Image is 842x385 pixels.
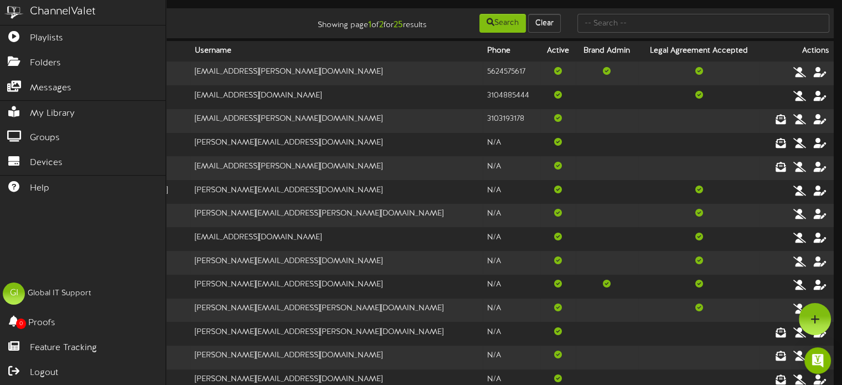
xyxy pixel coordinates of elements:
div: Open Intercom Messenger [804,347,831,374]
td: N/A [483,346,540,369]
td: 3103193178 [483,109,540,133]
td: 5624575617 [483,61,540,85]
th: Brand Admin [576,41,638,61]
div: Showing page of for results [301,13,435,32]
td: [PERSON_NAME][EMAIL_ADDRESS][PERSON_NAME][DOMAIN_NAME] [190,322,483,346]
td: N/A [483,299,540,322]
div: Global IT Support [28,288,91,299]
span: Groups [30,132,60,145]
th: Actions [760,41,834,61]
td: N/A [483,227,540,251]
span: Proofs [28,317,55,330]
td: [EMAIL_ADDRESS][PERSON_NAME][DOMAIN_NAME] [190,156,483,180]
td: [EMAIL_ADDRESS][DOMAIN_NAME] [190,85,483,109]
th: Legal Agreement Accepted [638,41,760,61]
div: ChannelValet [30,4,96,20]
button: Clear [528,14,561,33]
strong: 1 [368,20,371,30]
button: Search [479,14,526,33]
td: N/A [483,322,540,346]
td: [PERSON_NAME][EMAIL_ADDRESS][DOMAIN_NAME] [190,180,483,204]
td: N/A [483,251,540,275]
td: N/A [483,204,540,228]
th: Active [540,41,576,61]
td: [PERSON_NAME][EMAIL_ADDRESS][PERSON_NAME][DOMAIN_NAME] [190,204,483,228]
td: [PERSON_NAME][EMAIL_ADDRESS][DOMAIN_NAME] [190,346,483,369]
td: N/A [483,275,540,299]
td: 3104885444 [483,85,540,109]
td: N/A [483,133,540,157]
span: My Library [30,107,75,120]
td: [PERSON_NAME][EMAIL_ADDRESS][DOMAIN_NAME] [190,133,483,157]
td: [PERSON_NAME][EMAIL_ADDRESS][DOMAIN_NAME] [190,251,483,275]
td: [EMAIL_ADDRESS][PERSON_NAME][DOMAIN_NAME] [190,61,483,85]
input: -- Search -- [577,14,829,33]
span: Playlists [30,32,63,45]
td: [PERSON_NAME][EMAIL_ADDRESS][PERSON_NAME][DOMAIN_NAME] [190,299,483,322]
td: [EMAIL_ADDRESS][PERSON_NAME][DOMAIN_NAME] [190,109,483,133]
td: N/A [483,180,540,204]
span: Folders [30,57,61,70]
strong: 2 [379,20,384,30]
td: N/A [483,156,540,180]
th: Username [190,41,483,61]
span: 0 [16,319,26,329]
span: Messages [30,82,71,95]
strong: 25 [394,20,403,30]
span: Devices [30,157,63,170]
span: Help [30,182,49,195]
th: Phone [483,41,540,61]
div: GI [3,283,25,305]
span: Logout [30,367,58,379]
span: Feature Tracking [30,342,97,355]
td: [PERSON_NAME][EMAIL_ADDRESS][DOMAIN_NAME] [190,275,483,299]
td: [EMAIL_ADDRESS][DOMAIN_NAME] [190,227,483,251]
